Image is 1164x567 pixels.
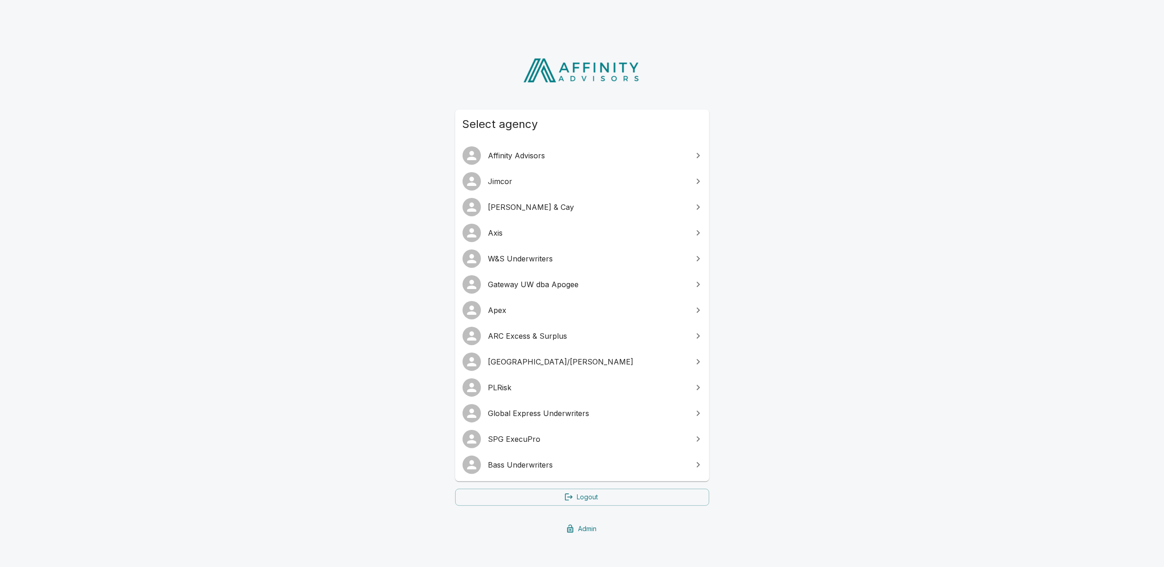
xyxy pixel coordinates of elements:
span: W&S Underwriters [488,253,687,264]
span: PLRisk [488,382,687,393]
a: ARC Excess & Surplus [455,323,709,349]
a: W&S Underwriters [455,246,709,272]
span: Select agency [463,117,702,132]
span: Affinity Advisors [488,150,687,161]
a: [GEOGRAPHIC_DATA]/[PERSON_NAME] [455,349,709,375]
a: Logout [455,489,709,506]
span: Global Express Underwriters [488,408,687,419]
span: Bass Underwriters [488,459,687,470]
span: Axis [488,227,687,238]
a: SPG ExecuPro [455,426,709,452]
a: Axis [455,220,709,246]
a: Jimcor [455,168,709,194]
span: Apex [488,305,687,316]
a: [PERSON_NAME] & Cay [455,194,709,220]
a: Bass Underwriters [455,452,709,478]
a: PLRisk [455,375,709,400]
a: Global Express Underwriters [455,400,709,426]
a: Admin [455,521,709,538]
span: Jimcor [488,176,687,187]
span: SPG ExecuPro [488,434,687,445]
span: Gateway UW dba Apogee [488,279,687,290]
a: Gateway UW dba Apogee [455,272,709,297]
span: ARC Excess & Surplus [488,330,687,341]
a: Affinity Advisors [455,143,709,168]
a: Apex [455,297,709,323]
span: [GEOGRAPHIC_DATA]/[PERSON_NAME] [488,356,687,367]
span: [PERSON_NAME] & Cay [488,202,687,213]
img: Affinity Advisors Logo [516,55,648,86]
